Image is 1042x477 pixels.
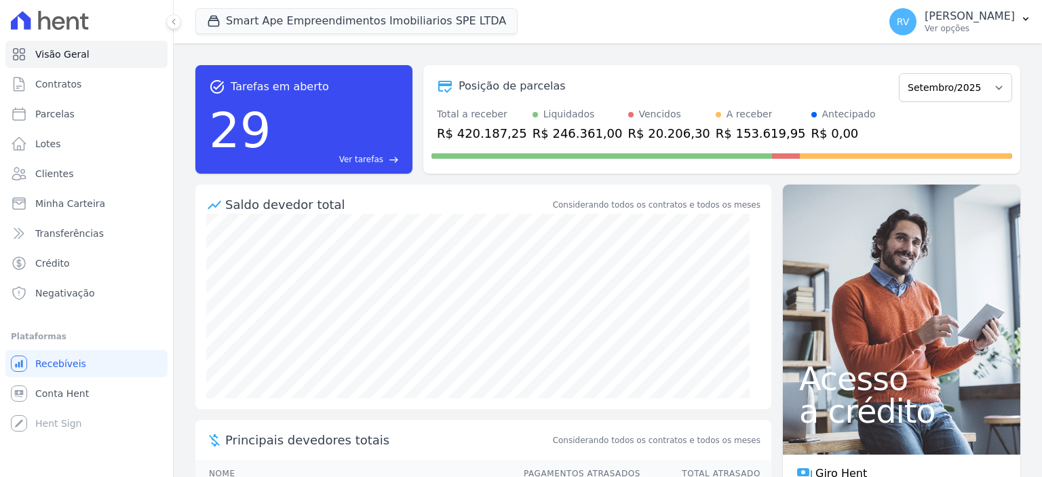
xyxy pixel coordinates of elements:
[35,197,105,210] span: Minha Carteira
[5,41,168,68] a: Visão Geral
[5,380,168,407] a: Conta Hent
[716,124,806,142] div: R$ 153.619,95
[553,199,760,211] div: Considerando todos os contratos e todos os meses
[209,95,271,166] div: 29
[35,357,86,370] span: Recebíveis
[35,387,89,400] span: Conta Hent
[225,431,550,449] span: Principais devedores totais
[5,280,168,307] a: Negativação
[799,362,1004,395] span: Acesso
[437,107,527,121] div: Total a receber
[35,137,61,151] span: Lotes
[195,8,518,34] button: Smart Ape Empreendimentos Imobiliarios SPE LTDA
[35,256,70,270] span: Crédito
[925,9,1015,23] p: [PERSON_NAME]
[35,77,81,91] span: Contratos
[553,434,760,446] span: Considerando todos os contratos e todos os meses
[209,79,225,95] span: task_alt
[11,328,162,345] div: Plataformas
[822,107,876,121] div: Antecipado
[5,250,168,277] a: Crédito
[339,153,383,166] span: Ver tarefas
[231,79,329,95] span: Tarefas em aberto
[811,124,876,142] div: R$ 0,00
[799,395,1004,427] span: a crédito
[5,100,168,128] a: Parcelas
[5,71,168,98] a: Contratos
[925,23,1015,34] p: Ver opções
[543,107,595,121] div: Liquidados
[5,350,168,377] a: Recebíveis
[639,107,681,121] div: Vencidos
[5,160,168,187] a: Clientes
[35,47,90,61] span: Visão Geral
[35,167,73,180] span: Clientes
[35,227,104,240] span: Transferências
[897,17,910,26] span: RV
[879,3,1042,41] button: RV [PERSON_NAME] Ver opções
[277,153,399,166] a: Ver tarefas east
[35,286,95,300] span: Negativação
[437,124,527,142] div: R$ 420.187,25
[225,195,550,214] div: Saldo devedor total
[5,130,168,157] a: Lotes
[727,107,773,121] div: A receber
[389,155,399,165] span: east
[459,78,566,94] div: Posição de parcelas
[533,124,623,142] div: R$ 246.361,00
[5,190,168,217] a: Minha Carteira
[35,107,75,121] span: Parcelas
[628,124,710,142] div: R$ 20.206,30
[5,220,168,247] a: Transferências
